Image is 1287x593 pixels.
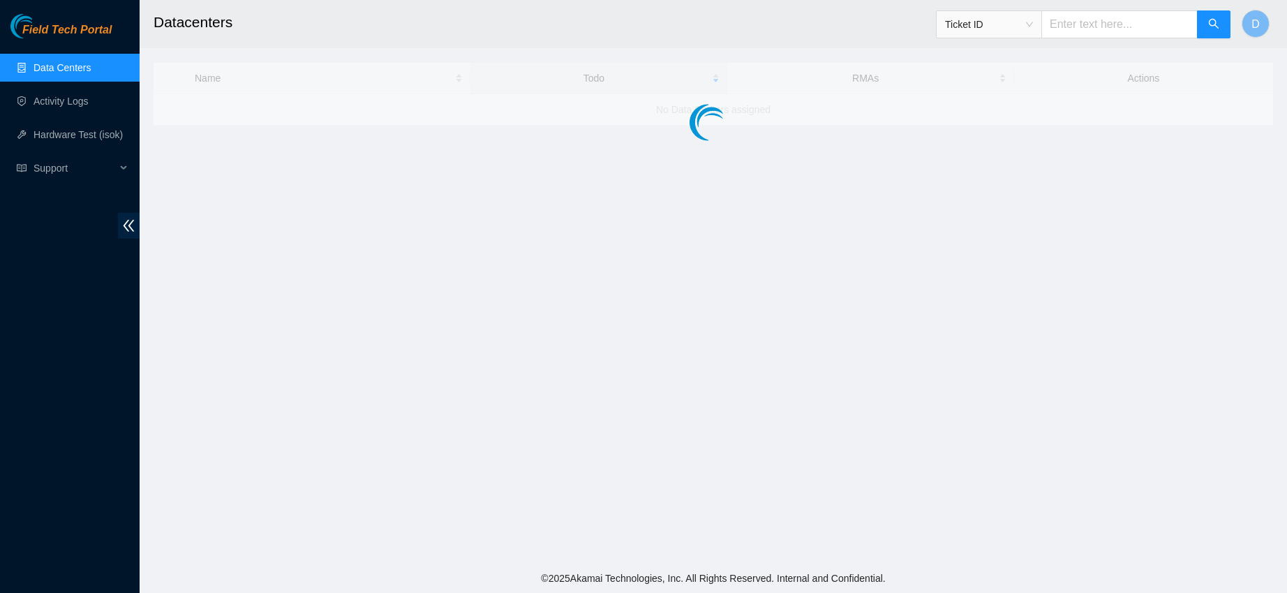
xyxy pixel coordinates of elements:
a: Activity Logs [34,96,89,107]
span: double-left [118,213,140,239]
span: read [17,163,27,173]
button: search [1197,10,1230,38]
span: D [1251,15,1260,33]
span: Field Tech Portal [22,24,112,37]
img: Akamai Technologies [10,14,70,38]
span: Ticket ID [945,14,1033,35]
input: Enter text here... [1041,10,1198,38]
button: D [1242,10,1270,38]
a: Akamai TechnologiesField Tech Portal [10,25,112,43]
a: Data Centers [34,62,91,73]
span: Support [34,154,116,182]
footer: © 2025 Akamai Technologies, Inc. All Rights Reserved. Internal and Confidential. [140,564,1287,593]
span: search [1208,18,1219,31]
a: Hardware Test (isok) [34,129,123,140]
